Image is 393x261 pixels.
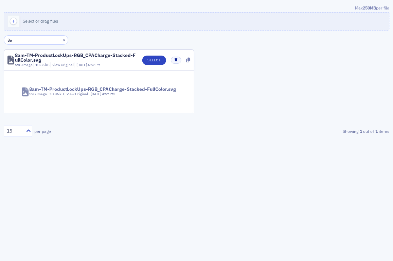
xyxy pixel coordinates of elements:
[15,62,33,68] div: SVG Image
[35,128,51,134] label: per page
[67,92,88,96] a: View Original
[91,92,102,96] span: [DATE]
[4,5,390,12] div: Max per file
[23,18,58,24] span: Select or drag files
[7,127,22,135] div: 15
[4,35,69,45] input: Search…
[4,12,390,31] button: Select or drag files
[29,92,47,97] div: SVG Image
[374,128,379,134] strong: 1
[142,56,166,65] button: Select
[52,62,74,67] a: View Original
[76,62,88,67] span: [DATE]
[29,87,176,92] div: 8am-TM-ProductLockUps-RGB_CPACharge-Stacked-FullColor.svg
[88,62,101,67] span: 4:57 PM
[363,5,376,11] span: 250MB
[48,92,64,97] div: 10.86 kB
[15,53,138,62] div: 8am-TM-ProductLockUps-RGB_CPACharge-Stacked-FullColor.svg
[34,62,50,68] div: 10.86 kB
[266,128,390,134] div: Showing out of items
[358,128,363,134] strong: 1
[61,37,67,43] button: ×
[102,92,115,96] span: 4:57 PM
